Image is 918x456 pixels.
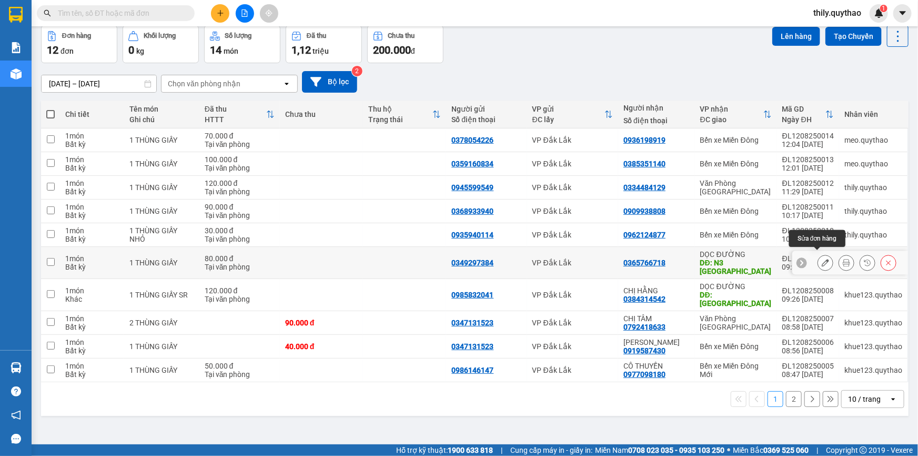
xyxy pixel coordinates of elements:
[368,115,432,124] div: Trạng thái
[451,231,493,239] div: 0935940114
[623,183,665,192] div: 0334484129
[532,183,613,192] div: VP Đắk Lắk
[451,115,521,124] div: Số điện thoại
[168,78,240,89] div: Chọn văn phòng nhận
[123,25,199,63] button: Khối lượng0kg
[128,44,134,56] span: 0
[623,259,665,267] div: 0365766718
[700,314,772,331] div: Văn Phòng [GEOGRAPHIC_DATA]
[9,9,83,34] div: VP Đắk Lắk
[816,444,818,456] span: |
[623,207,665,215] div: 0909938808
[205,263,275,271] div: Tại văn phòng
[789,230,845,247] div: Sửa đơn hàng
[199,101,280,128] th: Toggle SortBy
[532,291,613,299] div: VP Đắk Lắk
[782,187,834,196] div: 11:29 [DATE]
[844,110,902,118] div: Nhân viên
[312,47,329,55] span: triệu
[451,207,493,215] div: 0368933940
[44,9,51,17] span: search
[623,338,690,346] div: BÁC MINH
[844,342,902,351] div: khue123.quythao
[129,259,194,267] div: 1 THÙNG GIẤY
[205,211,275,220] div: Tại văn phòng
[65,187,119,196] div: Bất kỳ
[782,179,834,187] div: ĐL1208250012
[700,160,772,168] div: Bến xe Miền Đông
[532,115,605,124] div: ĐC lấy
[623,314,690,323] div: CHỊ TÂM
[782,346,834,355] div: 08:56 [DATE]
[700,342,772,351] div: Bến xe Miền Đông
[844,183,902,192] div: thily.quythao
[11,42,22,53] img: solution-icon
[777,101,839,128] th: Toggle SortBy
[782,362,834,370] div: ĐL1208250005
[768,391,783,407] button: 1
[11,434,21,444] span: message
[782,295,834,303] div: 09:26 [DATE]
[623,104,690,112] div: Người nhận
[623,370,665,379] div: 0977098180
[205,226,275,235] div: 30.000 đ
[307,32,326,39] div: Đã thu
[893,4,912,23] button: caret-down
[265,9,273,17] span: aim
[205,286,275,295] div: 120.000 đ
[700,179,772,196] div: Văn Phòng [GEOGRAPHIC_DATA]
[782,370,834,379] div: 08:47 [DATE]
[217,9,224,17] span: plus
[62,32,91,39] div: Đơn hàng
[782,203,834,211] div: ĐL1208250011
[623,346,665,355] div: 0919587430
[448,446,493,454] strong: 1900 633 818
[65,132,119,140] div: 1 món
[882,5,885,12] span: 1
[291,44,311,56] span: 1,12
[129,342,194,351] div: 1 THÙNG GIẤY
[204,25,280,63] button: Số lượng14món
[65,362,119,370] div: 1 món
[844,366,902,374] div: khue123.quythao
[60,47,74,55] span: đơn
[205,362,275,370] div: 50.000 đ
[41,25,117,63] button: Đơn hàng12đơn
[772,27,820,46] button: Lên hàng
[224,47,238,55] span: món
[532,136,613,144] div: VP Đắk Lắk
[700,291,772,308] div: DĐ: TÂN PHƯỚC KHÁNH
[205,164,275,172] div: Tại văn phòng
[786,391,802,407] button: 2
[65,226,119,235] div: 1 món
[623,295,665,303] div: 0384314542
[65,140,119,148] div: Bất kỳ
[8,55,84,68] div: 120.000
[527,101,619,128] th: Toggle SortBy
[367,25,443,63] button: Chưa thu200.000đ
[205,254,275,263] div: 80.000 đ
[782,226,834,235] div: ĐL1208250010
[396,444,493,456] span: Hỗ trợ kỹ thuật:
[90,9,197,34] div: Văn Phòng [GEOGRAPHIC_DATA]
[129,319,194,327] div: 2 THÙNG GIẤY
[129,291,194,299] div: 1 THÙNG GIẤY SR
[42,75,156,92] input: Select a date range.
[889,395,897,403] svg: open
[210,44,221,56] span: 14
[11,410,21,420] span: notification
[844,319,902,327] div: khue123.quythao
[763,446,809,454] strong: 0369 525 060
[144,32,176,39] div: Khối lượng
[623,323,665,331] div: 0792418633
[695,101,777,128] th: Toggle SortBy
[205,370,275,379] div: Tại văn phòng
[205,105,266,113] div: Đã thu
[205,187,275,196] div: Tại văn phòng
[451,136,493,144] div: 0378054226
[368,105,432,113] div: Thu hộ
[283,80,291,88] svg: open
[136,47,144,55] span: kg
[805,6,870,19] span: thily.quythao
[700,250,772,259] div: DỌC ĐƯỜNG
